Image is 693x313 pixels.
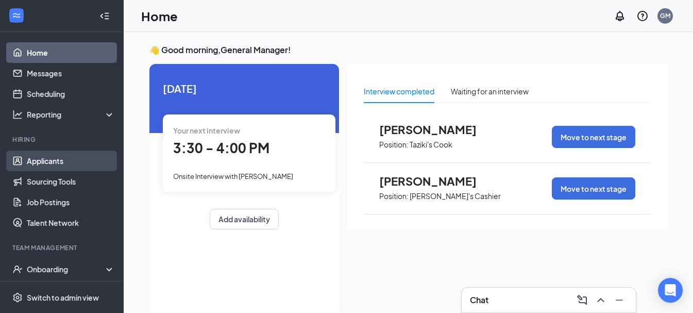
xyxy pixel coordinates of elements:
h3: Chat [470,294,488,306]
div: Open Intercom Messenger [658,278,683,303]
a: Sourcing Tools [27,171,115,192]
span: [PERSON_NAME] [379,174,493,188]
p: Position: [379,191,409,201]
p: Taziki's Cook [410,140,452,150]
p: [PERSON_NAME]'s Cashier [410,191,501,201]
svg: QuestionInfo [636,10,649,22]
p: Position: [379,140,409,150]
span: Your next interview [173,126,240,135]
div: Interview completed [364,86,434,97]
svg: ChevronUp [595,294,607,306]
h1: Home [141,7,178,25]
div: Hiring [12,135,113,144]
svg: Analysis [12,109,23,120]
svg: WorkstreamLogo [11,10,22,21]
div: Reporting [27,109,115,120]
a: Team [27,279,115,300]
div: Waiting for an interview [451,86,529,97]
span: [DATE] [163,80,326,96]
button: Move to next stage [552,126,635,148]
h3: 👋 Good morning, General Manager ! [149,44,667,56]
a: Messages [27,63,115,84]
svg: Notifications [614,10,626,22]
a: Job Postings [27,192,115,212]
button: ChevronUp [593,292,609,308]
svg: Collapse [99,11,110,21]
button: Minimize [611,292,628,308]
svg: UserCheck [12,264,23,274]
button: Add availability [210,209,279,229]
span: [PERSON_NAME] [379,123,493,136]
a: Applicants [27,151,115,171]
svg: Settings [12,292,23,303]
span: 3:30 - 4:00 PM [173,139,269,156]
svg: Minimize [613,294,626,306]
div: Switch to admin view [27,292,99,303]
svg: ComposeMessage [576,294,588,306]
span: Onsite Interview with [PERSON_NAME] [173,172,293,180]
div: GM [660,11,670,20]
button: ComposeMessage [574,292,590,308]
button: Move to next stage [552,177,635,200]
a: Talent Network [27,212,115,233]
a: Scheduling [27,84,115,104]
div: Team Management [12,243,113,252]
a: Home [27,42,115,63]
div: Onboarding [27,264,106,274]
